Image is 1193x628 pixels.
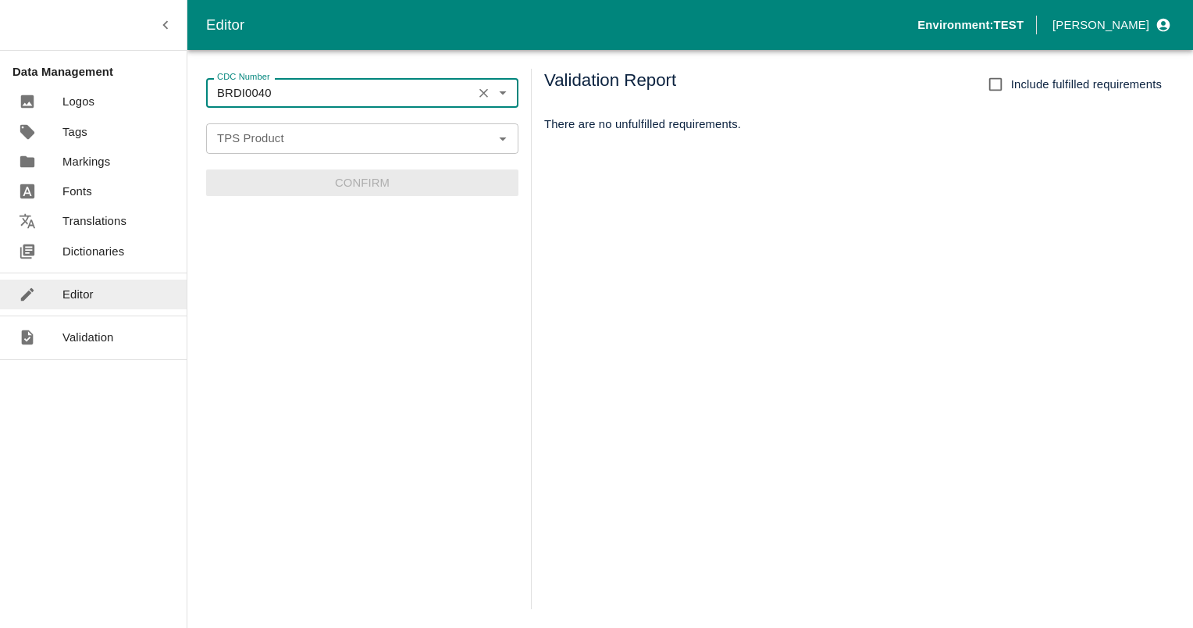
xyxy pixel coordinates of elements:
[62,93,94,110] p: Logos
[217,71,270,84] label: CDC Number
[62,123,87,141] p: Tags
[62,183,92,200] p: Fonts
[62,329,114,346] p: Validation
[12,63,187,80] p: Data Management
[544,116,1162,133] p: There are no unfulfilled requirements.
[917,16,1024,34] p: Environment: TEST
[1046,12,1174,38] button: profile
[544,69,676,100] h5: Validation Report
[493,128,513,148] button: Open
[62,286,94,303] p: Editor
[473,83,494,104] button: Clear
[1011,76,1162,93] span: Include fulfilled requirements
[206,13,917,37] div: Editor
[493,83,513,103] button: Open
[62,212,126,230] p: Translations
[62,153,110,170] p: Markings
[62,243,124,260] p: Dictionaries
[1052,16,1149,34] p: [PERSON_NAME]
